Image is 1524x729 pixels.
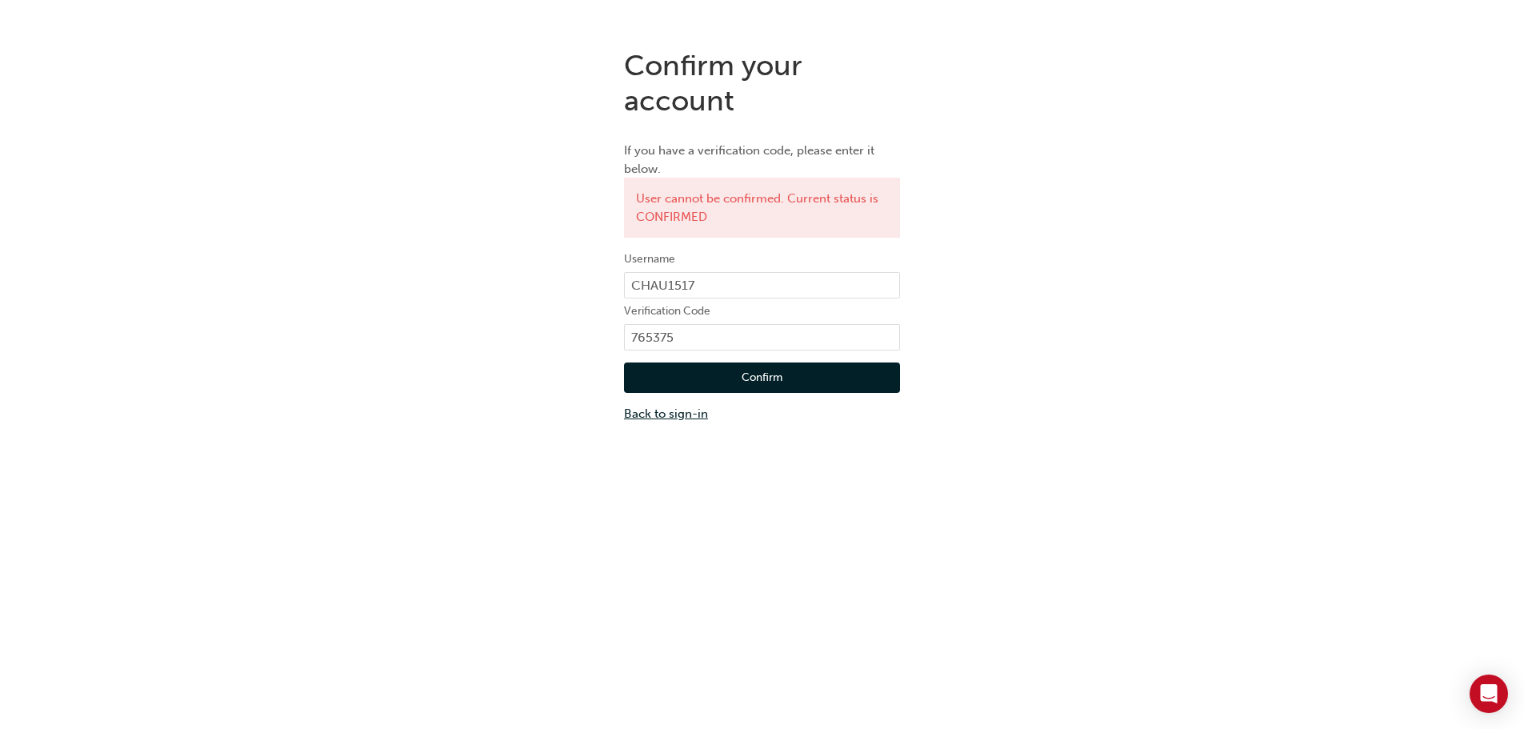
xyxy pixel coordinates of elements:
a: Back to sign-in [624,405,900,423]
p: If you have a verification code, please enter it below. [624,142,900,178]
div: Open Intercom Messenger [1470,675,1508,713]
label: Username [624,250,900,269]
h1: Confirm your account [624,48,900,118]
div: User cannot be confirmed. Current status is CONFIRMED [624,178,900,238]
button: Confirm [624,362,900,393]
input: e.g. 123456 [624,324,900,351]
label: Verification Code [624,302,900,321]
input: Username [624,272,900,299]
